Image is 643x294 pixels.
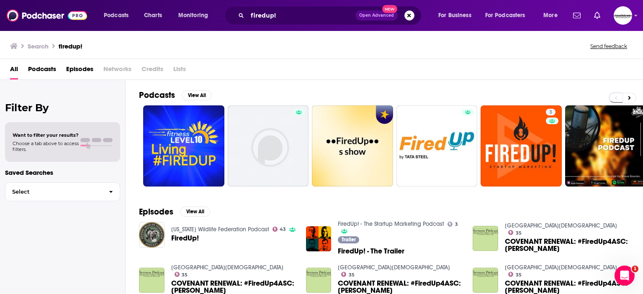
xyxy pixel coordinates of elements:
[306,226,332,252] img: FiredUp! - The Trailer
[28,62,56,79] a: Podcasts
[103,62,131,79] span: Networks
[549,108,552,117] span: 3
[66,62,93,79] a: Episodes
[338,264,450,271] a: Arlington Street Church
[5,169,120,176] p: Saved Searches
[546,109,556,115] a: 3
[144,10,162,21] span: Charts
[175,272,188,277] a: 35
[505,238,630,252] span: COVENANT RENEWAL: #FiredUp4ASC: [PERSON_NAME]
[171,235,199,242] a: FiredUp!
[588,43,630,50] button: Send feedback
[5,102,120,114] h2: Filter By
[359,13,394,18] span: Open Advanced
[182,273,188,277] span: 35
[139,90,212,100] a: PodcastsView All
[485,10,525,21] span: For Podcasters
[508,272,522,277] a: 35
[538,9,568,22] button: open menu
[382,5,397,13] span: New
[13,132,79,138] span: Want to filter your results?
[432,9,482,22] button: open menu
[139,222,165,248] img: FiredUp!
[349,273,355,277] span: 35
[341,272,355,277] a: 35
[273,227,286,232] a: 43
[338,280,463,294] a: COVENANT RENEWAL: #FiredUp4ASC: Robert Holley
[171,226,269,233] a: Arizona Wildlife Federation Podcast
[342,237,356,242] span: Trailer
[180,207,210,217] button: View All
[306,268,332,293] img: COVENANT RENEWAL: #FiredUp4ASC: Robert Holley
[480,9,538,22] button: open menu
[543,10,558,21] span: More
[338,220,444,228] a: FiredUp! - The Startup Marketing Podcast
[139,90,175,100] h2: Podcasts
[473,268,498,293] img: COVENANT RENEWAL: #FiredUp4ASC: John O'Connor
[172,9,219,22] button: open menu
[505,264,617,271] a: Arlington Street Church
[13,141,79,152] span: Choose a tab above to access filters.
[171,280,296,294] span: COVENANT RENEWAL: #FiredUp4ASC: [PERSON_NAME]
[182,90,212,100] button: View All
[473,226,498,251] img: COVENANT RENEWAL: #FiredUp4ASC: Jonah Beukman
[59,42,82,50] h3: firedup!
[173,62,186,79] span: Lists
[247,9,355,22] input: Search podcasts, credits, & more...
[178,10,208,21] span: Monitoring
[508,230,522,235] a: 35
[614,6,632,25] span: Logged in as jvervelde
[591,8,604,23] a: Show notifications dropdown
[355,10,398,20] button: Open AdvancedNew
[614,6,632,25] img: User Profile
[171,264,283,271] a: Arlington Street Church
[139,207,173,217] h2: Episodes
[28,42,49,50] h3: Search
[104,10,129,21] span: Podcasts
[98,9,139,22] button: open menu
[338,248,404,255] a: FiredUp! - The Trailer
[570,8,584,23] a: Show notifications dropdown
[7,8,87,23] img: Podchaser - Follow, Share and Rate Podcasts
[5,189,102,194] span: Select
[10,62,18,79] a: All
[505,238,630,252] a: COVENANT RENEWAL: #FiredUp4ASC: Jonah Beukman
[614,6,632,25] button: Show profile menu
[338,280,463,294] span: COVENANT RENEWAL: #FiredUp4ASC: [PERSON_NAME]
[5,182,120,201] button: Select
[505,280,630,294] span: COVENANT RENEWAL: #FiredUp4ASC: [PERSON_NAME]
[448,222,458,227] a: 3
[141,62,163,79] span: Credits
[438,10,471,21] span: For Business
[516,231,522,235] span: 35
[505,222,617,229] a: Arlington Street Church
[171,280,296,294] a: COVENANT RENEWAL: #FiredUp4ASC: Deb Pontes
[232,6,430,25] div: Search podcasts, credits, & more...
[139,9,167,22] a: Charts
[615,266,635,286] iframe: Intercom live chat
[139,268,165,293] img: COVENANT RENEWAL: #FiredUp4ASC: Deb Pontes
[516,273,522,277] span: 35
[481,105,562,187] a: 3
[280,228,286,231] span: 43
[139,207,210,217] a: EpisodesView All
[632,266,638,272] span: 1
[455,222,458,226] span: 3
[505,280,630,294] a: COVENANT RENEWAL: #FiredUp4ASC: John O'Connor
